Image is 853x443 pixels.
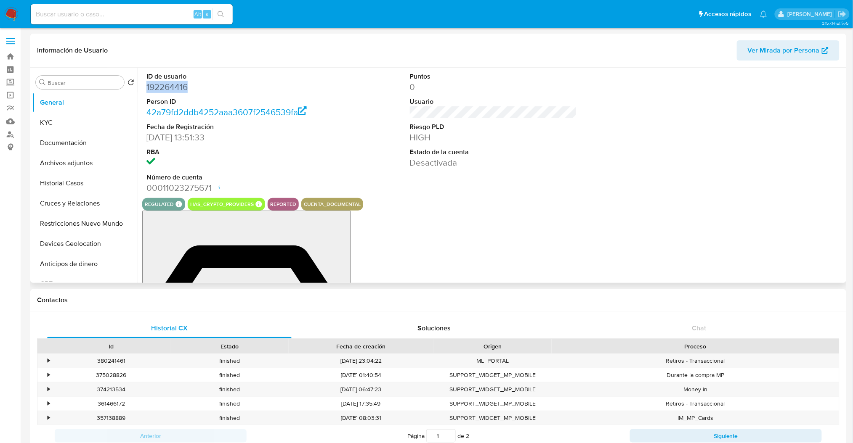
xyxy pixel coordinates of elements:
button: CBT [32,274,138,294]
span: s [206,10,208,18]
div: SUPPORT_WIDGET_MP_MOBILE [433,382,552,396]
div: finished [170,354,289,368]
div: 380241461 [52,354,170,368]
dd: 00011023275671 [146,182,314,194]
dd: HIGH [410,132,577,143]
button: KYC [32,113,138,133]
dt: ID de usuario [146,72,314,81]
div: ML_PORTAL [433,354,552,368]
div: SUPPORT_WIDGET_MP_MOBILE [433,397,552,411]
p: agustina.godoy@mercadolibre.com [787,10,835,18]
div: • [48,414,50,422]
dt: Usuario [410,97,577,106]
div: Money in [552,382,839,396]
div: Durante la compra MP [552,368,839,382]
div: finished [170,382,289,396]
div: [DATE] 06:47:23 [289,382,433,396]
dt: Fecha de Registración [146,122,314,132]
div: [DATE] 08:03:31 [289,411,433,425]
span: Alt [194,10,201,18]
input: Buscar usuario o caso... [31,9,233,20]
span: 2 [466,432,469,440]
div: [DATE] 23:04:22 [289,354,433,368]
div: • [48,357,50,365]
div: • [48,400,50,408]
button: Siguiente [630,429,822,443]
button: has_crypto_providers [190,203,254,206]
div: finished [170,397,289,411]
div: 374213534 [52,382,170,396]
button: Cruces y Relaciones [32,193,138,214]
dd: Desactivada [410,157,577,169]
dt: Número de cuenta [146,173,314,182]
button: Restricciones Nuevo Mundo [32,214,138,234]
button: search-icon [212,8,229,20]
span: Página de [407,429,469,443]
dd: 0 [410,81,577,93]
dt: RBA [146,148,314,157]
div: Fecha de creación [295,342,428,351]
button: Devices Geolocation [32,234,138,254]
div: 361466172 [52,397,170,411]
div: SUPPORT_WIDGET_MP_MOBILE [433,368,552,382]
input: Buscar [48,79,121,87]
div: Retiros - Transaccional [552,354,839,368]
span: Accesos rápidos [704,10,752,18]
span: Historial CX [151,323,188,333]
a: Notificaciones [760,11,767,18]
div: • [48,371,50,379]
span: Ver Mirada por Persona [748,40,820,61]
div: Estado [176,342,283,351]
dd: 192264416 [146,81,314,93]
h1: Información de Usuario [37,46,108,55]
button: Documentación [32,133,138,153]
div: Origen [439,342,546,351]
div: Retiros - Transaccional [552,397,839,411]
div: [DATE] 17:35:49 [289,397,433,411]
div: [DATE] 01:40:54 [289,368,433,382]
dt: Riesgo PLD [410,122,577,132]
div: Proceso [558,342,833,351]
button: cuenta_documental [304,203,361,206]
dt: Person ID [146,97,314,106]
div: IM_MP_Cards [552,411,839,425]
button: reported [270,203,296,206]
button: Anterior [55,429,247,443]
div: • [48,385,50,393]
div: 357138889 [52,411,170,425]
span: Chat [692,323,706,333]
a: 42a79fd2ddb4252aaa3607f2546539fa [146,106,307,118]
div: SUPPORT_WIDGET_MP_MOBILE [433,411,552,425]
div: finished [170,411,289,425]
div: Id [58,342,165,351]
button: Volver al orden por defecto [128,79,134,88]
dd: [DATE] 13:51:33 [146,132,314,143]
button: Buscar [39,79,46,86]
dt: Estado de la cuenta [410,148,577,157]
button: General [32,92,138,113]
button: Anticipos de dinero [32,254,138,274]
button: Historial Casos [32,173,138,193]
button: regulated [145,203,174,206]
button: Ver Mirada por Persona [737,40,840,61]
span: Soluciones [417,323,451,333]
h1: Contactos [37,296,840,304]
div: finished [170,368,289,382]
dt: Puntos [410,72,577,81]
button: Archivos adjuntos [32,153,138,173]
a: Salir [838,10,847,18]
div: 375028826 [52,368,170,382]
